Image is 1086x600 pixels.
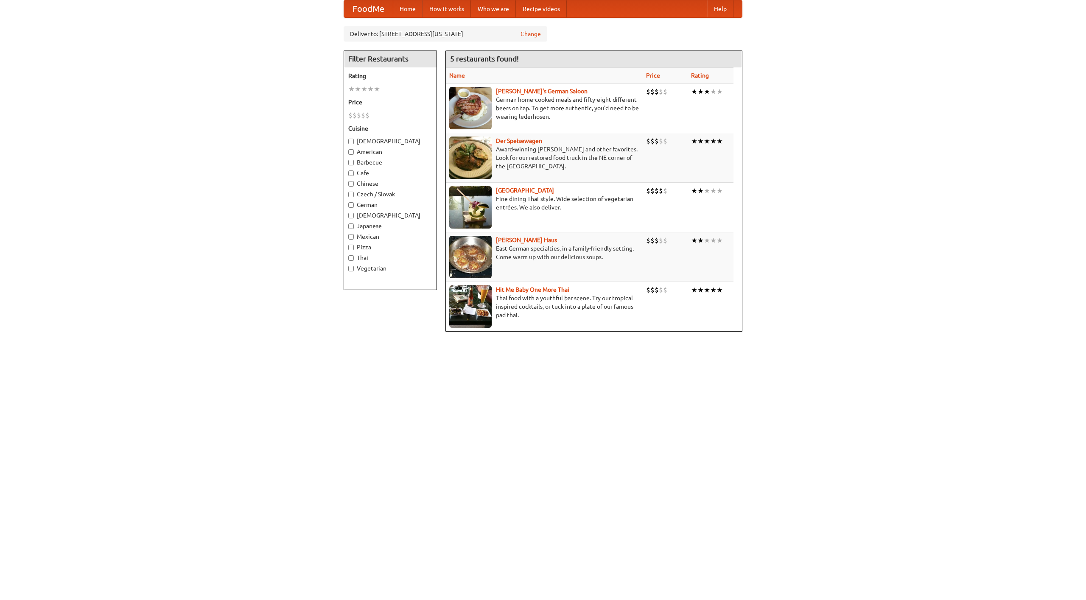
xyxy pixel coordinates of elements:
[697,285,704,295] li: ★
[348,179,432,188] label: Chinese
[348,72,432,80] h5: Rating
[655,87,659,96] li: $
[348,232,432,241] label: Mexican
[353,111,357,120] li: $
[348,139,354,144] input: [DEMOGRAPHIC_DATA]
[449,95,639,121] p: German home-cooked meals and fifty-eight different beers on tap. To get more authentic, you'd nee...
[697,137,704,146] li: ★
[348,213,354,218] input: [DEMOGRAPHIC_DATA]
[704,137,710,146] li: ★
[348,264,432,273] label: Vegetarian
[663,87,667,96] li: $
[646,137,650,146] li: $
[521,30,541,38] a: Change
[423,0,471,17] a: How it works
[659,285,663,295] li: $
[697,87,704,96] li: ★
[663,285,667,295] li: $
[348,169,432,177] label: Cafe
[496,237,557,243] a: [PERSON_NAME] Haus
[704,285,710,295] li: ★
[365,111,369,120] li: $
[710,186,717,195] li: ★
[344,0,393,17] a: FoodMe
[659,236,663,245] li: $
[348,84,355,94] li: ★
[697,236,704,245] li: ★
[348,124,432,133] h5: Cuisine
[655,236,659,245] li: $
[449,285,492,328] img: babythai.jpg
[691,137,697,146] li: ★
[663,236,667,245] li: $
[655,186,659,195] li: $
[449,236,492,278] img: kohlhaus.jpg
[449,145,639,170] p: Award-winning [PERSON_NAME] and other favorites. Look for our restored food truck in the NE corne...
[348,192,354,197] input: Czech / Slovak
[496,88,588,95] a: [PERSON_NAME]'s German Saloon
[646,72,660,79] a: Price
[650,285,655,295] li: $
[361,84,367,94] li: ★
[646,285,650,295] li: $
[659,137,663,146] li: $
[650,186,655,195] li: $
[710,87,717,96] li: ★
[691,236,697,245] li: ★
[367,84,374,94] li: ★
[393,0,423,17] a: Home
[650,137,655,146] li: $
[348,149,354,155] input: American
[449,244,639,261] p: East German specialties, in a family-friendly setting. Come warm up with our delicious soups.
[646,87,650,96] li: $
[348,222,432,230] label: Japanese
[710,137,717,146] li: ★
[646,236,650,245] li: $
[691,72,709,79] a: Rating
[471,0,516,17] a: Who we are
[449,195,639,212] p: Fine dining Thai-style. Wide selection of vegetarian entrées. We also deliver.
[659,87,663,96] li: $
[516,0,567,17] a: Recipe videos
[691,285,697,295] li: ★
[348,266,354,271] input: Vegetarian
[348,98,432,106] h5: Price
[348,234,354,240] input: Mexican
[348,148,432,156] label: American
[496,187,554,194] a: [GEOGRAPHIC_DATA]
[655,285,659,295] li: $
[449,294,639,319] p: Thai food with a youthful bar scene. Try our tropical inspired cocktails, or tuck into a plate of...
[357,111,361,120] li: $
[663,137,667,146] li: $
[344,50,437,67] h4: Filter Restaurants
[348,245,354,250] input: Pizza
[348,201,432,209] label: German
[496,286,569,293] a: Hit Me Baby One More Thai
[663,186,667,195] li: $
[659,186,663,195] li: $
[717,137,723,146] li: ★
[348,181,354,187] input: Chinese
[348,202,354,208] input: German
[449,186,492,229] img: satay.jpg
[348,190,432,198] label: Czech / Slovak
[717,186,723,195] li: ★
[691,87,697,96] li: ★
[717,236,723,245] li: ★
[717,285,723,295] li: ★
[348,137,432,145] label: [DEMOGRAPHIC_DATA]
[348,254,432,262] label: Thai
[646,186,650,195] li: $
[348,211,432,220] label: [DEMOGRAPHIC_DATA]
[704,186,710,195] li: ★
[650,87,655,96] li: $
[655,137,659,146] li: $
[691,186,697,195] li: ★
[710,285,717,295] li: ★
[496,137,542,144] a: Der Speisewagen
[449,137,492,179] img: speisewagen.jpg
[450,55,519,63] ng-pluralize: 5 restaurants found!
[707,0,733,17] a: Help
